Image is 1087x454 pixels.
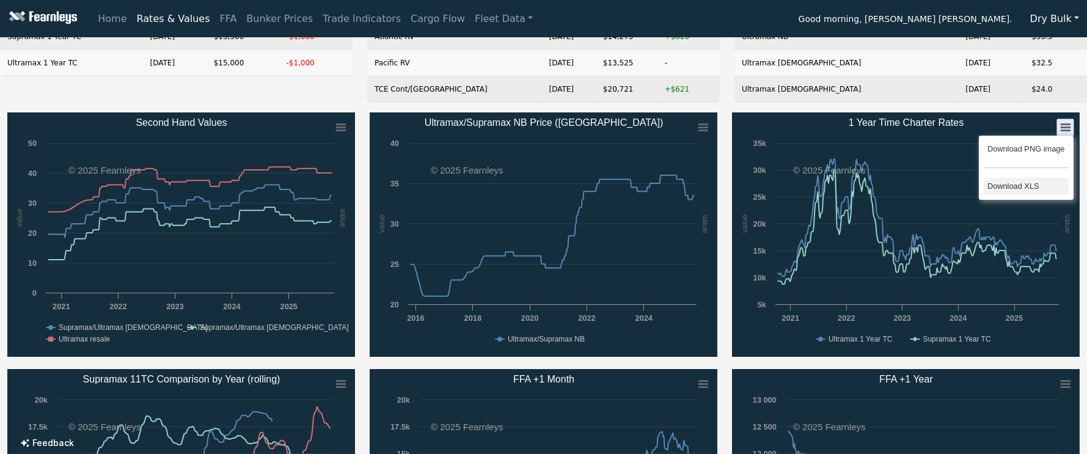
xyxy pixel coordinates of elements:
td: $15,000 [207,50,279,76]
text: 35k [753,139,767,148]
text: Ultramax/Supramax NB [508,335,585,343]
td: Pacific RV [367,50,542,76]
text: 2022 [109,302,126,311]
text: Supramax 11TC Comparison by Year (rolling) [83,374,280,384]
text: 2024 [950,313,967,323]
td: +$621 [657,76,720,103]
td: TCE Cont/[GEOGRAPHIC_DATA] [367,76,542,103]
a: Home [93,7,131,31]
text: value [15,208,24,227]
text: Supramax/Ultramax [DEMOGRAPHIC_DATA] [59,323,208,332]
text: 50 [28,139,37,148]
td: [DATE] [143,50,207,76]
a: Bunker Prices [241,7,318,31]
text: 2018 [464,313,481,323]
text: 20k [753,219,767,229]
td: $24.0 [1024,76,1087,103]
text: 2022 [838,313,855,323]
text: © 2025 Fearnleys [431,422,503,432]
text: Ultramax resale [59,335,110,343]
a: Trade Indicators [318,7,406,31]
text: 2025 [280,302,298,311]
text: 25k [753,192,767,202]
text: 2025 [1006,313,1023,323]
text: © 2025 Fearnleys [793,165,866,175]
text: Second Hand Values [136,117,227,128]
a: FFA [215,7,242,31]
li: Download XLS [984,178,1069,195]
text: 0 [32,288,37,298]
td: [DATE] [542,76,596,103]
text: 10 [28,258,37,268]
li: Download PNG image [984,141,1069,158]
text: 2020 [521,313,538,323]
td: Ultramax [DEMOGRAPHIC_DATA] [734,76,958,103]
text: 5k [758,300,767,309]
td: -$1,000 [279,50,353,76]
text: 10k [753,273,767,282]
text: FFA +1 Year [879,374,933,384]
td: [DATE] [958,76,1024,103]
td: $32.5 [1024,50,1087,76]
text: 30 [28,199,37,208]
text: Supramax 1 Year TC [923,335,991,343]
text: 2016 [407,313,424,323]
text: 2021 [53,302,70,311]
td: [DATE] [542,50,596,76]
text: 13 000 [753,395,777,405]
text: 12 500 [753,422,777,431]
text: 30 [390,219,399,229]
text: 2023 [894,313,911,323]
text: 30k [753,166,767,175]
text: 40 [28,169,37,178]
text: 2024 [223,302,241,311]
td: $20,721 [596,76,657,103]
text: 17.5k [390,422,411,431]
text: 2023 [166,302,183,311]
text: 35 [390,179,399,188]
text: Supramax/Ultramax [DEMOGRAPHIC_DATA] [200,323,349,332]
text: 40 [390,139,399,148]
td: Ultramax [DEMOGRAPHIC_DATA] [734,50,958,76]
text: 2021 [782,313,799,323]
svg: Ultramax/Supramax NB Price (China) [370,112,717,357]
text: value [377,214,386,233]
text: 25 [390,260,399,269]
text: Ultramax/Supramax NB Price ([GEOGRAPHIC_DATA]) [425,117,664,128]
text: 20 [28,229,37,238]
text: FFA +1 Month [513,374,574,384]
button: Dry Bulk [1022,7,1087,31]
text: 2022 [578,313,595,323]
img: Fearnleys Logo [6,11,77,26]
a: Cargo Flow [406,7,470,31]
text: © 2025 Fearnleys [793,422,866,432]
a: Fleet Data [470,7,538,31]
text: value [701,214,710,233]
text: value [1063,214,1072,233]
text: value [740,214,749,233]
text: © 2025 Fearnleys [68,422,141,432]
text: value [339,208,348,227]
td: $13,525 [596,50,657,76]
svg: Second Hand Values [7,112,355,357]
text: Ultramax 1 Year TC [829,335,893,343]
a: Rates & Values [132,7,215,31]
text: © 2025 Fearnleys [68,165,141,175]
text: 20k [397,395,411,405]
text: 20k [35,395,48,405]
text: 15k [753,246,767,255]
td: - [657,50,720,76]
text: 20 [390,300,399,309]
text: 2024 [635,313,653,323]
text: © 2025 Fearnleys [431,165,503,175]
td: [DATE] [958,50,1024,76]
text: 17.5k [28,422,48,431]
svg: 1 Year Time Charter Rates [732,112,1080,357]
text: 1 Year Time Charter Rates [849,117,964,128]
span: Good morning, [PERSON_NAME] [PERSON_NAME]. [799,10,1012,31]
